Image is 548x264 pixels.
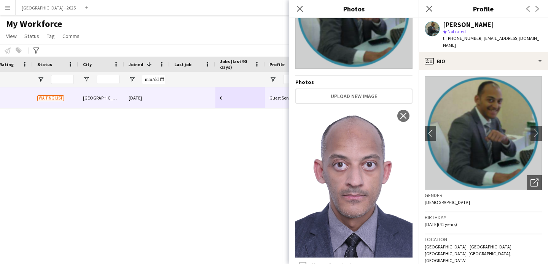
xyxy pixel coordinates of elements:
h3: Location [425,236,542,243]
span: Waiting list [37,95,64,101]
a: Comms [59,31,83,41]
span: Comms [62,33,80,40]
span: Status [37,62,52,67]
h3: Photos [289,4,419,14]
span: [DATE] (41 years) [425,221,457,227]
div: Bio [419,52,548,70]
span: Profile [269,62,285,67]
h3: Profile [419,4,548,14]
div: Guest Services Team [265,87,314,108]
button: Open Filter Menu [129,76,135,83]
span: Joined [129,62,143,67]
a: View [3,31,20,41]
button: Open Filter Menu [37,76,44,83]
div: 0 [215,87,265,108]
button: Open Filter Menu [83,76,90,83]
div: Open photos pop-in [527,175,542,190]
span: Not rated [448,28,466,34]
img: Crew photo 922016 [295,107,413,257]
div: [GEOGRAPHIC_DATA] [78,87,124,108]
div: [PERSON_NAME] [443,21,494,28]
span: t. [PHONE_NUMBER] [443,35,483,41]
button: [GEOGRAPHIC_DATA] - 2025 [16,0,82,15]
button: Open Filter Menu [269,76,276,83]
div: [DATE] [124,87,170,108]
app-action-btn: Advanced filters [32,46,41,55]
input: Profile Filter Input [283,75,309,84]
input: Joined Filter Input [142,75,165,84]
h4: Photos [295,79,413,85]
span: | [EMAIL_ADDRESS][DOMAIN_NAME] [443,35,539,48]
span: City [83,62,92,67]
span: Tag [47,33,55,40]
span: Status [24,33,39,40]
a: Status [21,31,42,41]
h3: Gender [425,192,542,199]
img: Crew avatar or photo [425,76,542,190]
span: View [6,33,17,40]
span: Last job [174,62,191,67]
span: Jobs (last 90 days) [220,58,251,70]
input: Status Filter Input [51,75,74,84]
span: [GEOGRAPHIC_DATA] - [GEOGRAPHIC_DATA], [GEOGRAPHIC_DATA], [GEOGRAPHIC_DATA], [GEOGRAPHIC_DATA] [425,244,513,263]
button: Upload new image [295,89,413,104]
span: [DEMOGRAPHIC_DATA] [425,199,470,205]
a: Tag [44,31,58,41]
h3: Birthday [425,214,542,221]
span: My Workforce [6,18,62,30]
input: City Filter Input [97,75,119,84]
